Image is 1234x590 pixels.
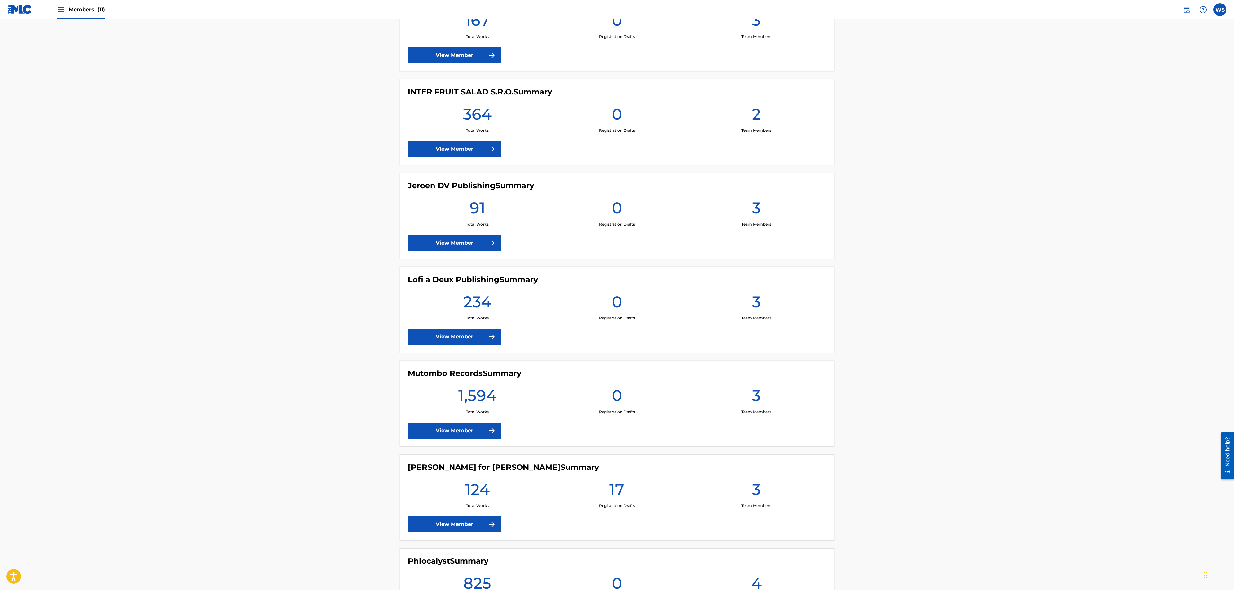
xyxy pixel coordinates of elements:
[1213,3,1226,16] div: User Menu
[612,292,622,315] h1: 0
[752,386,761,409] h1: 3
[488,51,496,59] img: f7272a7cc735f4ea7f67.svg
[466,409,489,415] p: Total Works
[599,34,635,40] p: Registration Drafts
[1180,3,1193,16] a: Public Search
[599,315,635,321] p: Registration Drafts
[1183,6,1190,13] img: search
[466,221,489,227] p: Total Works
[408,47,501,63] a: View Member
[752,198,761,221] h1: 3
[599,128,635,133] p: Registration Drafts
[466,34,489,40] p: Total Works
[1199,6,1207,13] img: help
[463,292,491,315] h1: 234
[408,329,501,345] a: View Member
[612,386,622,409] h1: 0
[488,521,496,528] img: f7272a7cc735f4ea7f67.svg
[408,235,501,251] a: View Member
[408,141,501,157] a: View Member
[57,6,65,13] img: Top Rightsholders
[612,11,622,34] h1: 0
[69,6,105,13] span: Members
[599,503,635,509] p: Registration Drafts
[408,556,488,566] h4: Phlocalyst
[741,34,771,40] p: Team Members
[466,128,489,133] p: Total Works
[741,128,771,133] p: Team Members
[408,369,521,378] h4: Mutombo Records
[741,315,771,321] p: Team Members
[466,315,489,321] p: Total Works
[612,104,622,128] h1: 0
[752,104,761,128] h1: 2
[470,198,485,221] h1: 91
[1202,559,1234,590] iframe: Chat Widget
[408,423,501,439] a: View Member
[97,6,105,13] span: (11)
[408,181,534,191] h4: Jeroen DV Publishing
[752,480,761,503] h1: 3
[741,503,771,509] p: Team Members
[408,516,501,532] a: View Member
[408,462,599,472] h4: Parra for Cuva
[8,5,32,14] img: MLC Logo
[1204,566,1208,585] div: Drag
[458,386,496,409] h1: 1,594
[1197,3,1210,16] div: Help
[465,11,490,34] h1: 167
[752,292,761,315] h1: 3
[488,145,496,153] img: f7272a7cc735f4ea7f67.svg
[488,427,496,434] img: f7272a7cc735f4ea7f67.svg
[612,198,622,221] h1: 0
[408,87,552,97] h4: INTER FRUIT SALAD S.R.O.
[488,333,496,341] img: f7272a7cc735f4ea7f67.svg
[465,480,490,503] h1: 124
[466,503,489,509] p: Total Works
[752,11,761,34] h1: 3
[741,409,771,415] p: Team Members
[599,221,635,227] p: Registration Drafts
[463,104,492,128] h1: 364
[488,239,496,247] img: f7272a7cc735f4ea7f67.svg
[609,480,624,503] h1: 17
[599,409,635,415] p: Registration Drafts
[408,275,538,284] h4: Lofi a Deux Publishing
[741,221,771,227] p: Team Members
[1216,429,1234,483] iframe: Resource Center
